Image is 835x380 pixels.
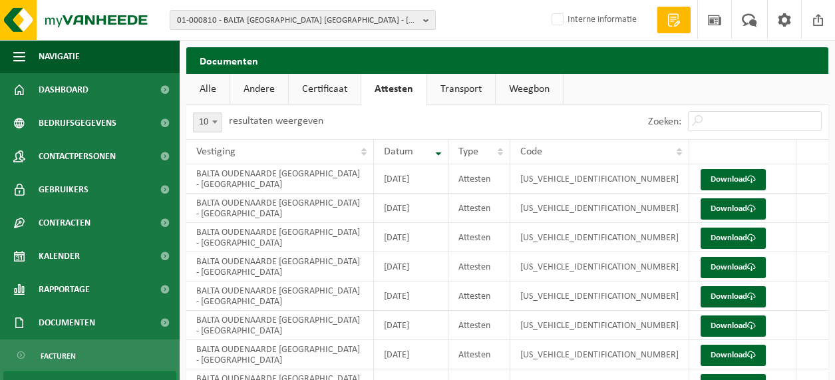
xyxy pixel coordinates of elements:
[701,228,766,249] a: Download
[39,273,90,306] span: Rapportage
[448,311,511,340] td: Attesten
[186,74,230,104] a: Alle
[374,311,448,340] td: [DATE]
[186,47,828,73] h2: Documenten
[177,11,418,31] span: 01-000810 - BALTA [GEOGRAPHIC_DATA] [GEOGRAPHIC_DATA] - [GEOGRAPHIC_DATA]
[374,282,448,311] td: [DATE]
[39,240,80,273] span: Kalender
[39,306,95,339] span: Documenten
[701,345,766,366] a: Download
[39,173,88,206] span: Gebruikers
[510,282,689,311] td: [US_VEHICLE_IDENTIFICATION_NUMBER]
[39,206,90,240] span: Contracten
[196,146,236,157] span: Vestiging
[384,146,413,157] span: Datum
[41,343,76,369] span: Facturen
[549,10,637,30] label: Interne informatie
[648,116,681,127] label: Zoeken:
[186,252,374,282] td: BALTA OUDENAARDE [GEOGRAPHIC_DATA] - [GEOGRAPHIC_DATA]
[701,169,766,190] a: Download
[3,343,176,368] a: Facturen
[510,164,689,194] td: [US_VEHICLE_IDENTIFICATION_NUMBER]
[374,223,448,252] td: [DATE]
[194,113,222,132] span: 10
[701,315,766,337] a: Download
[520,146,542,157] span: Code
[170,10,436,30] button: 01-000810 - BALTA [GEOGRAPHIC_DATA] [GEOGRAPHIC_DATA] - [GEOGRAPHIC_DATA]
[39,140,116,173] span: Contactpersonen
[289,74,361,104] a: Certificaat
[186,194,374,223] td: BALTA OUDENAARDE [GEOGRAPHIC_DATA] - [GEOGRAPHIC_DATA]
[448,282,511,311] td: Attesten
[458,146,478,157] span: Type
[701,257,766,278] a: Download
[701,198,766,220] a: Download
[374,164,448,194] td: [DATE]
[448,194,511,223] td: Attesten
[361,74,426,104] a: Attesten
[186,311,374,340] td: BALTA OUDENAARDE [GEOGRAPHIC_DATA] - [GEOGRAPHIC_DATA]
[496,74,563,104] a: Weegbon
[186,282,374,311] td: BALTA OUDENAARDE [GEOGRAPHIC_DATA] - [GEOGRAPHIC_DATA]
[374,252,448,282] td: [DATE]
[510,223,689,252] td: [US_VEHICLE_IDENTIFICATION_NUMBER]
[448,252,511,282] td: Attesten
[186,164,374,194] td: BALTA OUDENAARDE [GEOGRAPHIC_DATA] - [GEOGRAPHIC_DATA]
[193,112,222,132] span: 10
[230,74,288,104] a: Andere
[510,311,689,340] td: [US_VEHICLE_IDENTIFICATION_NUMBER]
[427,74,495,104] a: Transport
[510,252,689,282] td: [US_VEHICLE_IDENTIFICATION_NUMBER]
[374,340,448,369] td: [DATE]
[448,340,511,369] td: Attesten
[374,194,448,223] td: [DATE]
[510,340,689,369] td: [US_VEHICLE_IDENTIFICATION_NUMBER]
[229,116,323,126] label: resultaten weergeven
[701,286,766,307] a: Download
[39,106,116,140] span: Bedrijfsgegevens
[510,194,689,223] td: [US_VEHICLE_IDENTIFICATION_NUMBER]
[39,40,80,73] span: Navigatie
[186,223,374,252] td: BALTA OUDENAARDE [GEOGRAPHIC_DATA] - [GEOGRAPHIC_DATA]
[448,164,511,194] td: Attesten
[186,340,374,369] td: BALTA OUDENAARDE [GEOGRAPHIC_DATA] - [GEOGRAPHIC_DATA]
[448,223,511,252] td: Attesten
[39,73,88,106] span: Dashboard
